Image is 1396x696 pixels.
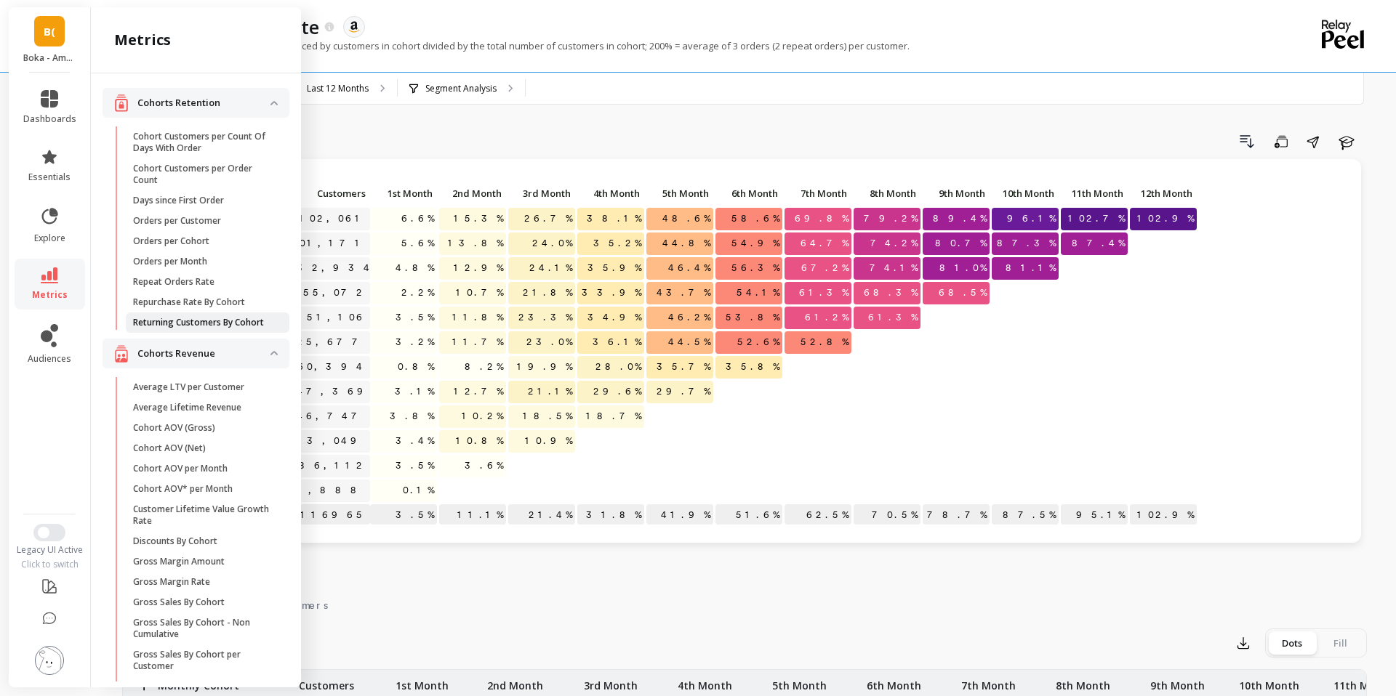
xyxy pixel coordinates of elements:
[665,307,713,328] span: 46.2%
[678,670,732,693] p: 4th Month
[715,183,782,203] p: 6th Month
[462,455,506,477] span: 3.6%
[283,183,370,203] p: Customers
[34,232,65,244] span: explore
[787,187,847,199] span: 7th Month
[590,232,644,254] span: 35.2%
[1134,208,1197,230] span: 102.9%
[646,504,713,526] p: 41.9%
[649,187,709,199] span: 5th Month
[523,331,575,353] span: 23.0%
[514,356,575,378] span: 19.9%
[396,670,449,693] p: 1st Month
[35,646,64,675] img: profile picture
[133,317,264,328] p: Returning Customers By Cohort
[9,544,91,556] div: Legacy UI Active
[133,483,233,495] p: Cohort AOV* per Month
[584,208,644,230] span: 38.1%
[439,504,506,526] p: 11.1%
[659,232,713,254] span: 44.8%
[393,307,437,328] span: 3.5%
[1333,670,1394,693] p: 11th Month
[734,282,782,304] span: 54.1%
[442,187,502,199] span: 2nd Month
[577,183,646,206] div: Toggle SortBy
[1133,187,1192,199] span: 12th Month
[348,20,361,33] img: api.amazon.svg
[520,405,575,427] span: 18.5%
[1056,670,1110,693] p: 8th Month
[398,232,437,254] span: 5.6%
[1129,183,1198,206] div: Toggle SortBy
[296,455,370,477] a: 86,112
[583,405,644,427] span: 18.7%
[718,187,778,199] span: 6th Month
[729,208,782,230] span: 58.6%
[133,463,228,474] p: Cohort AOV per Month
[294,479,370,501] a: 1,888
[867,232,920,254] span: 74.2%
[393,455,437,477] span: 3.5%
[1061,183,1128,203] p: 11th Month
[511,187,571,199] span: 3rd Month
[995,187,1054,199] span: 10th Month
[992,504,1059,526] p: 87.5%
[392,381,437,402] span: 3.1%
[283,331,372,353] a: 125,677
[270,101,278,105] img: down caret icon
[387,405,437,427] span: 3.8%
[522,430,575,452] span: 10.9%
[785,504,851,526] p: 62.5%
[133,596,225,608] p: Gross Sales By Cohort
[133,535,217,547] p: Discounts By Cohort
[508,183,575,203] p: 3rd Month
[286,187,366,199] span: Customers
[853,183,922,206] div: Toggle SortBy
[370,183,437,203] p: 1st Month
[28,353,71,365] span: audiences
[580,187,640,199] span: 4th Month
[715,504,782,526] p: 51.6%
[370,504,437,526] p: 3.5%
[961,670,1016,693] p: 7th Month
[459,405,506,427] span: 10.2%
[922,183,991,206] div: Toggle SortBy
[32,289,68,301] span: metrics
[400,479,437,501] span: 0.1%
[1060,183,1129,206] div: Toggle SortBy
[654,356,713,378] span: 35.7%
[654,381,713,402] span: 29.7%
[994,232,1059,254] span: 87.3%
[133,195,224,206] p: Days since First Order
[133,503,272,527] p: Customer Lifetime Value Growth Rate
[936,257,990,279] span: 81.0%
[283,381,377,402] a: 147,369
[646,183,713,203] p: 5th Month
[451,257,506,279] span: 12.9%
[137,96,270,110] p: Cohorts Retention
[508,183,577,206] div: Toggle SortBy
[665,331,713,353] span: 44.5%
[133,402,241,413] p: Average Lifetime Revenue
[798,331,851,353] span: 52.8%
[1065,208,1128,230] span: 102.7%
[729,232,782,254] span: 54.9%
[521,208,575,230] span: 26.7%
[861,282,920,304] span: 68.3%
[133,617,272,640] p: Gross Sales By Cohort - Non Cumulative
[796,282,851,304] span: 61.3%
[133,442,206,454] p: Cohort AOV (Net)
[307,83,369,94] p: Last 12 Months
[1316,631,1364,655] div: Fill
[393,257,437,279] span: 4.8%
[286,232,370,254] a: 101,171
[133,422,215,434] p: Cohort AOV (Gross)
[395,356,437,378] span: 0.8%
[283,504,370,526] p: 116965
[299,670,354,693] p: Customers
[1130,504,1197,526] p: 102.9%
[798,257,851,279] span: 67.2%
[659,208,713,230] span: 48.6%
[398,282,437,304] span: 2.2%
[23,113,76,125] span: dashboards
